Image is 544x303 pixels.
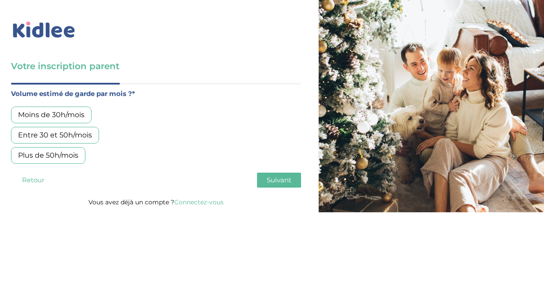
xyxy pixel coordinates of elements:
h3: Votre inscription parent [11,60,301,72]
button: Retour [11,173,55,188]
div: Plus de 50h/mois [11,147,85,164]
div: Entre 30 et 50h/mois [11,127,99,144]
img: logo_kidlee_bleu [11,20,77,40]
label: Volume estimé de garde par mois ?* [11,88,301,100]
a: Connectez-vous [174,198,224,206]
button: Suivant [257,173,301,188]
p: Vous avez déjà un compte ? [11,196,301,208]
div: Moins de 30h/mois [11,107,92,123]
span: Suivant [267,176,291,184]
